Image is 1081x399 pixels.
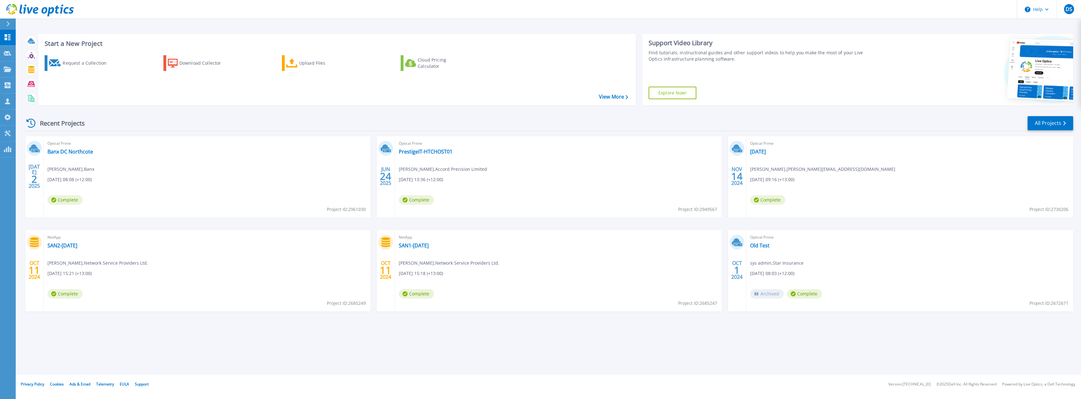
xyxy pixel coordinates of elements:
a: Request a Collection [45,55,115,71]
a: Cloud Pricing Calculator [401,55,471,71]
a: Support [135,381,149,387]
span: [PERSON_NAME] , Banx [47,166,94,173]
a: PrestigeIT-HTCHOST01 [399,148,453,155]
span: [PERSON_NAME] , Network Service Providers Ltd. [47,260,148,267]
a: Telemetry [96,381,114,387]
a: Privacy Policy [21,381,44,387]
a: [DATE] [750,148,766,155]
span: [PERSON_NAME] , Accord Precision Limited [399,166,487,173]
a: Banx DC Northcote [47,148,93,155]
span: Archived [750,289,784,299]
a: Explore Now! [649,87,696,99]
li: Version: [TECHNICAL_ID] [888,382,931,386]
span: Complete [399,289,434,299]
li: Powered by Live Optics, a Dell Technology [1002,382,1075,386]
span: [DATE] 15:21 (+13:00) [47,270,92,277]
span: [DATE] 08:08 (+12:00) [47,176,92,183]
span: Optical Prime [750,234,1069,241]
div: NOV 2024 [731,165,743,188]
a: Download Collector [163,55,233,71]
span: NetApp [47,234,367,241]
span: [DATE] 15:18 (+13:00) [399,270,443,277]
span: 11 [29,267,40,273]
a: Old Test [750,242,770,249]
a: Ads & Email [69,381,91,387]
a: Cookies [50,381,64,387]
span: [DATE] 13:36 (+12:00) [399,176,443,183]
span: 24 [380,174,391,179]
div: Support Video Library [649,39,874,47]
span: 1 [734,267,740,273]
span: sys admin , Star Insurance [750,260,804,267]
span: Complete [47,195,83,205]
span: Project ID: 2730206 [1029,206,1068,213]
span: Complete [787,289,822,299]
div: Upload Files [299,57,349,69]
span: Optical Prime [750,140,1069,147]
span: [PERSON_NAME] , Network Service Providers Ltd. [399,260,499,267]
div: Find tutorials, instructional guides and other support videos to help you make the most of your L... [649,50,874,62]
span: Project ID: 2685249 [327,300,366,307]
div: [DATE] 2025 [28,165,40,188]
span: Project ID: 2672671 [1029,300,1068,307]
a: All Projects [1028,116,1073,130]
span: 14 [731,174,743,179]
span: Optical Prime [399,140,718,147]
span: 11 [380,267,391,273]
div: OCT 2024 [380,259,392,282]
span: Complete [750,195,785,205]
span: Project ID: 2685247 [678,300,717,307]
a: View More [599,94,628,100]
span: [DATE] 09:16 (+13:00) [750,176,794,183]
div: Recent Projects [24,116,93,131]
h3: Start a New Project [45,40,628,47]
span: DS [1066,7,1072,12]
a: SAN2-[DATE] [47,242,77,249]
a: Upload Files [282,55,352,71]
span: [PERSON_NAME] , [PERSON_NAME][EMAIL_ADDRESS][DOMAIN_NAME] [750,166,895,173]
span: Complete [399,195,434,205]
div: OCT 2024 [28,259,40,282]
span: NetApp [399,234,718,241]
div: OCT 2024 [731,259,743,282]
span: 2 [31,176,37,182]
div: JUN 2025 [380,165,392,188]
span: Project ID: 2949567 [678,206,717,213]
li: © 2025 Dell Inc. All Rights Reserved [936,382,996,386]
span: Project ID: 2961030 [327,206,366,213]
div: Request a Collection [63,57,113,69]
div: Download Collector [179,57,230,69]
span: Optical Prime [47,140,367,147]
a: EULA [120,381,129,387]
span: Complete [47,289,83,299]
a: SAN1-[DATE] [399,242,429,249]
span: [DATE] 08:03 (+12:00) [750,270,794,277]
div: Cloud Pricing Calculator [418,57,468,69]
